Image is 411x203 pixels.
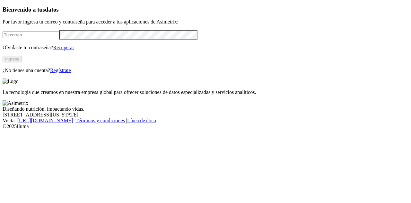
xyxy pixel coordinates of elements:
p: ¿No tienes una cuenta? [3,68,408,73]
img: Logo [3,78,19,84]
p: Olvidaste tu contraseña? [3,45,408,51]
img: Asimetrix [3,100,28,106]
div: Diseñando nutrición, impactando vidas. [3,106,408,112]
span: datos [45,6,59,13]
div: © 2025 Iluma [3,124,408,129]
a: Recuperar [53,45,74,50]
a: Términos y condiciones [75,118,125,123]
p: Por favor ingresa tu correo y contraseña para acceder a tus aplicaciones de Asimetrix: [3,19,408,25]
a: [URL][DOMAIN_NAME] [17,118,73,123]
a: Línea de ética [127,118,156,123]
p: La tecnología que creamos en nuestra empresa global para ofrecer soluciones de datos especializad... [3,89,408,95]
a: Regístrate [50,68,71,73]
h3: Bienvenido a tus [3,6,408,13]
button: Ingresa [3,56,22,62]
div: Visita : | | [3,118,408,124]
input: Tu correo [3,32,59,38]
div: [STREET_ADDRESS][US_STATE]. [3,112,408,118]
